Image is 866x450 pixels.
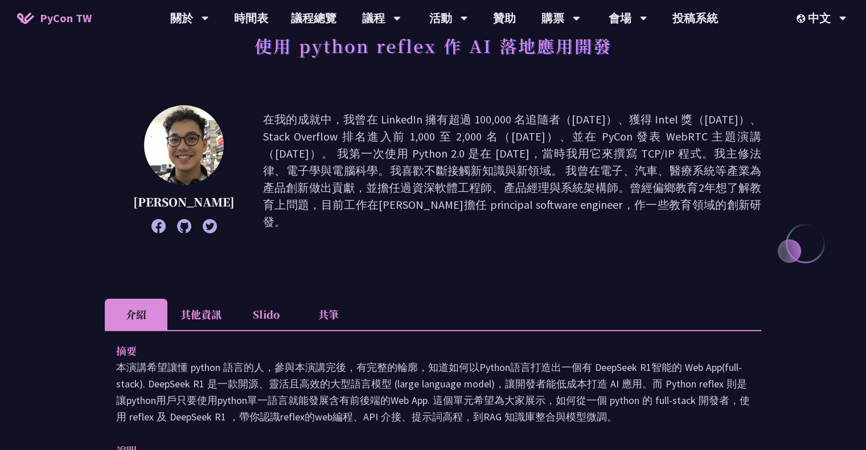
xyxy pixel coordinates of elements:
[144,105,224,185] img: Milo Chen
[116,359,750,425] p: 本演講希望讓懂 python 語言的人，參與本演講完後，有完整的輪廓，知道如何以Python語言打造出一個有 DeepSeek R1智能的 Web App(full-stack). DeepSe...
[133,193,235,210] p: [PERSON_NAME]
[297,299,360,330] li: 共筆
[17,13,34,24] img: Home icon of PyCon TW 2025
[797,14,808,23] img: Locale Icon
[6,4,103,32] a: PyCon TW
[40,10,92,27] span: PyCon TW
[116,342,727,359] p: 摘要
[255,28,612,63] h1: 使用 python reflex 作 AI 落地應用開發
[235,299,297,330] li: Slido
[105,299,167,330] li: 介紹
[167,299,235,330] li: 其他資訊
[263,111,761,230] p: 在我的成就中，我曾在 LinkedIn 擁有超過 100,000 名追隨者（[DATE]）、獲得 Intel 獎（[DATE]）、Stack Overflow 排名進入前 1,000 至 2,0...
